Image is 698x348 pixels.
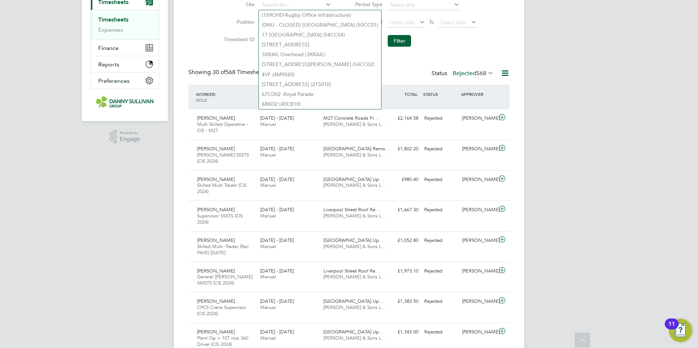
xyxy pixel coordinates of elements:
[197,176,235,182] span: [PERSON_NAME]
[98,77,130,84] span: Preferences
[222,1,254,8] label: Site
[383,143,421,155] div: £1,802.20
[383,235,421,247] div: £1,052.80
[222,19,254,25] label: Position
[459,235,497,247] div: [PERSON_NAME]
[459,326,497,338] div: [PERSON_NAME]
[260,304,276,310] span: Manual
[260,121,276,127] span: Manual
[323,243,386,250] span: [PERSON_NAME] & Sons L…
[459,143,497,155] div: [PERSON_NAME]
[260,206,294,213] span: [DATE] - [DATE]
[388,35,411,47] button: Filter
[260,335,276,341] span: Manual
[323,237,384,243] span: [GEOGRAPHIC_DATA] Up…
[197,152,249,164] span: [PERSON_NAME] SSSTS (CIS 2024)
[197,182,246,194] span: Skilled Multi Trader (CIS 2024)
[98,26,123,33] a: Expenses
[259,89,381,99] li: 67CD02 -Royal Parade
[197,206,235,213] span: [PERSON_NAME]
[257,88,321,107] div: PERIOD
[259,70,381,80] li: 4VF (4M9020)
[91,40,159,56] button: Finance
[91,10,159,39] div: Timesheets
[421,143,459,155] div: Rejected
[323,268,380,274] span: Liverpool Street Roof Re…
[427,17,436,27] span: To
[476,70,486,77] span: 568
[383,174,421,186] div: £980.40
[259,10,381,20] li: (159OHD-Rugby Office Infrastructure)
[323,176,384,182] span: [GEOGRAPHIC_DATA] Up…
[197,121,248,134] span: Multi Skilled Operative - CIS - M27
[389,19,415,26] span: Select date
[197,237,235,243] span: [PERSON_NAME]
[323,115,379,121] span: M27 Concrete Roads Fr…
[383,265,421,277] div: £1,973.10
[259,59,381,69] li: [STREET_ADDRESS][PERSON_NAME] (54CC02)
[459,174,497,186] div: [PERSON_NAME]
[459,265,497,277] div: [PERSON_NAME]
[260,152,276,158] span: Manual
[421,204,459,216] div: Rejected
[260,243,276,250] span: Manual
[188,69,268,76] div: Showing
[259,20,381,30] li: (DNU - CLOSED) [GEOGRAPHIC_DATA] (50CC01)
[197,146,235,152] span: [PERSON_NAME]
[259,80,381,89] li: [STREET_ADDRESS] (21S010)
[197,268,235,274] span: [PERSON_NAME]
[98,16,129,23] a: Timesheets
[197,329,235,335] span: [PERSON_NAME]
[323,121,386,127] span: [PERSON_NAME] & Sons L…
[323,182,386,188] span: [PERSON_NAME] & Sons L…
[421,174,459,186] div: Rejected
[260,237,294,243] span: [DATE] - [DATE]
[91,96,159,108] a: Go to home page
[91,73,159,89] button: Preferences
[421,295,459,308] div: Rejected
[383,326,421,338] div: £1,343.00
[196,97,207,103] span: ROLE
[421,326,459,338] div: Rejected
[96,96,154,108] img: dannysullivan-logo-retina.png
[260,329,294,335] span: [DATE] - [DATE]
[260,146,294,152] span: [DATE] - [DATE]
[197,335,248,347] span: Plant Op > 10T incs 360 Driver (CIS 2024)
[668,324,675,333] div: 11
[91,56,159,72] button: Reports
[421,235,459,247] div: Rejected
[260,213,276,219] span: Manual
[260,182,276,188] span: Manual
[197,213,243,225] span: Supervisor SSSTS (CIS 2024)
[259,50,381,59] li: 3XRAIL Overhead (3XRAIL)
[459,88,497,101] div: APPROVER
[323,335,386,341] span: [PERSON_NAME] & Sons L…
[110,130,141,144] a: Powered byEngage
[323,152,386,158] span: [PERSON_NAME] & Sons L…
[459,204,497,216] div: [PERSON_NAME]
[383,112,421,124] div: £2,164.58
[440,19,467,26] span: Select date
[323,329,384,335] span: [GEOGRAPHIC_DATA] Up…
[453,70,494,77] label: Rejected
[260,268,294,274] span: [DATE] - [DATE]
[323,213,386,219] span: [PERSON_NAME] & Sons L…
[383,204,421,216] div: £1,667.30
[459,295,497,308] div: [PERSON_NAME]
[323,274,386,280] span: [PERSON_NAME] & Sons L…
[421,112,459,124] div: Rejected
[259,30,381,40] li: 17 [GEOGRAPHIC_DATA] (54CC04)
[98,61,119,68] span: Reports
[194,88,257,107] div: WORKER
[197,115,235,121] span: [PERSON_NAME]
[222,36,254,43] label: Timesheet ID
[197,243,249,256] span: Skilled Multi -Trader (Rail PAYE) [DATE]
[259,99,381,109] li: 6BKD2 (40CB10)
[421,265,459,277] div: Rejected
[259,40,381,50] li: [STREET_ADDRESS]
[260,176,294,182] span: [DATE] - [DATE]
[404,91,418,97] span: TOTAL
[383,295,421,308] div: £1,383.50
[215,91,216,97] span: /
[260,274,276,280] span: Manual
